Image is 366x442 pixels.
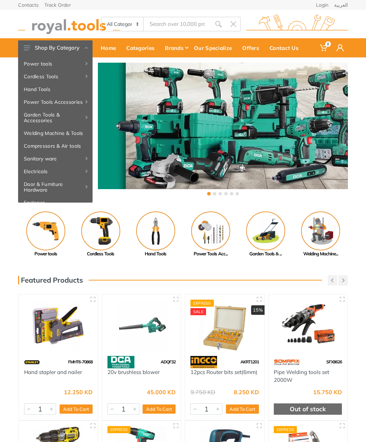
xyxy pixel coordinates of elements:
[334,2,348,7] a: العربية
[73,250,128,257] div: Cordless Tools
[18,140,93,152] a: Compressors & Air tools
[18,15,120,34] img: royal.tools Logo
[18,70,93,83] a: Cordless Tools
[316,2,328,7] a: Login
[18,96,93,108] a: Power Tools Accessories
[274,403,342,415] div: Out of stock
[246,15,348,34] img: royal.tools Logo
[144,17,211,32] input: Site search
[251,305,265,315] div: 15%
[190,300,259,351] img: Royal Tools - 12pcs Router bits set(6mm)
[226,404,259,414] button: Add To Cart
[234,389,259,395] div: 8.250 KD
[24,356,40,368] img: 15.webp
[81,211,120,250] img: Royal - Cordless Tools
[60,404,93,414] button: Add To Cart
[128,211,183,257] a: Hand Tools
[326,359,342,364] span: SFX8626
[107,300,176,351] img: Royal Tools - 20v brushless blower
[190,356,217,368] img: 91.webp
[107,369,160,375] a: 20v brushless blower
[161,359,176,364] span: ADQF32
[24,300,93,351] img: Royal Tools - Hand stapler and nailer
[316,38,332,57] a: 0
[64,389,93,395] div: 12.250 KD
[183,250,238,257] div: Power Tools Acc...
[191,211,230,250] img: Royal - Power Tools Accessories
[162,40,191,55] div: Brands
[274,426,297,433] div: Express
[274,300,342,351] img: Royal Tools - Pipe Welding tools set 2000W
[293,211,348,257] a: Welding Machine...
[136,211,175,250] img: Royal - Hand Tools
[107,426,131,433] div: Express
[128,250,183,257] div: Hand Tools
[239,38,266,57] a: Offers
[143,404,176,414] button: Add To Cart
[183,211,238,257] a: Power Tools Acc...
[18,108,93,127] a: Garden Tools & Accessories
[18,57,93,70] a: Power tools
[102,17,144,31] select: Category
[266,40,306,55] div: Contact Us
[98,40,123,55] div: Home
[147,389,176,395] div: 45.000 KD
[98,38,123,57] a: Home
[293,250,348,257] div: Welding Machine...
[274,369,329,384] a: Pipe Welding tools set 2000W
[274,356,300,368] img: 60.webp
[68,359,93,364] span: FMHT6-70868
[26,211,65,250] img: Royal - Power tools
[238,211,293,257] a: Garden Tools & ...
[325,41,331,47] span: 0
[18,165,93,178] a: Electricals
[18,83,93,96] a: Hand Tools
[266,38,306,57] a: Contact Us
[246,211,285,250] img: Royal - Garden Tools & Accessories
[73,211,128,257] a: Cordless Tools
[18,152,93,165] a: Sanitary ware
[123,38,162,57] a: Categories
[123,40,162,55] div: Categories
[190,389,215,395] div: 9.750 KD
[18,250,73,257] div: Power tools
[18,178,93,196] a: Door & Furniture Hardware
[190,300,214,307] div: Express
[191,40,239,55] div: Our Specialize
[238,250,293,257] div: Garden Tools & ...
[190,369,257,375] a: 12pcs Router bits set(6mm)
[44,2,71,7] a: Track Order
[191,38,239,57] a: Our Specialize
[313,389,342,395] div: 15.750 KD
[107,356,134,368] img: 58.webp
[240,359,259,364] span: AKRT1201
[24,369,82,375] a: Hand stapler and nailer
[18,211,73,257] a: Power tools
[239,40,266,55] div: Offers
[190,308,206,315] div: SALE
[301,211,340,250] img: Royal - Welding Machine & Tools
[18,276,83,284] h3: Featured Products
[18,40,93,55] button: Shop By Category
[18,2,39,7] a: Contacts
[18,196,93,209] a: Fastener
[18,127,93,140] a: Welding Machine & Tools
